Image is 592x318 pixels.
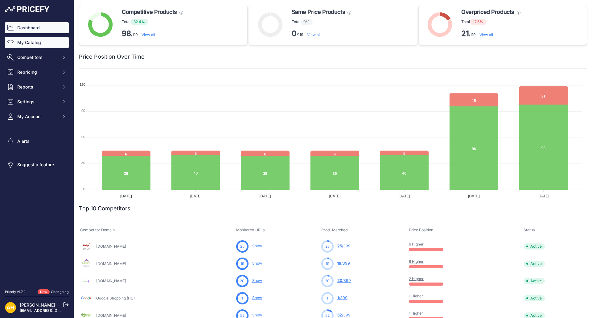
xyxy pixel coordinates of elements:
strong: 0 [292,29,297,38]
a: Suggest a feature [5,159,69,170]
tspan: [DATE] [190,194,202,198]
tspan: [DATE] [468,194,480,198]
span: 20 [325,278,330,284]
span: New [38,289,50,295]
a: View all [307,32,321,37]
span: Active [524,261,545,267]
h2: Price Position Over Time [79,52,145,61]
span: Prod. Matched [321,228,348,232]
span: Same Price Products [292,8,345,16]
a: 1 Higher [409,294,423,298]
a: Show [252,295,262,300]
button: Reports [5,81,69,93]
tspan: [DATE] [120,194,132,198]
a: [PERSON_NAME] [20,302,55,308]
a: 1/399 [337,295,347,300]
tspan: 120 [80,83,85,86]
a: [EMAIL_ADDRESS][DOMAIN_NAME] [20,308,84,313]
div: Pricefy v1.7.2 [5,289,26,295]
a: [DOMAIN_NAME] [96,244,126,249]
tspan: [DATE] [329,194,341,198]
a: [DOMAIN_NAME] [96,313,126,318]
span: Repricing [17,69,58,75]
a: 19/399 [337,261,350,266]
a: Show [252,313,262,317]
strong: 21 [461,29,469,38]
p: /119 [461,29,520,39]
span: Competitors [17,54,58,60]
span: Competitive Products [122,8,177,16]
span: 1 [327,295,328,301]
a: [DOMAIN_NAME] [96,279,126,283]
button: Repricing [5,67,69,78]
a: My Catalog [5,37,69,48]
a: Show [252,244,262,248]
a: View all [479,32,493,37]
span: Competitor Domain [80,228,115,232]
a: View all [142,32,155,37]
button: Settings [5,96,69,107]
tspan: [DATE] [538,194,549,198]
span: 19 [326,261,329,266]
span: 19 [240,261,244,266]
h2: Top 10 Competitors [79,204,130,213]
span: 19 [337,261,341,266]
a: [DOMAIN_NAME] [96,261,126,266]
span: 1 [337,295,339,300]
span: My Account [17,114,58,120]
span: 0% [300,19,313,25]
p: /119 [292,29,351,39]
a: 52/399 [337,313,351,317]
span: 20 [240,278,245,284]
p: /119 [122,29,183,39]
span: Active [524,295,545,301]
p: Total [461,19,520,25]
tspan: 0 [83,187,85,191]
a: 6 Higher [409,242,424,246]
span: 25 [325,244,330,249]
nav: Sidebar [5,22,69,282]
span: 20 [337,278,342,283]
span: 25 [240,244,245,249]
span: 25 [337,244,342,248]
span: Active [524,278,545,284]
img: Pricefy Logo [5,6,49,12]
a: Show [252,261,262,266]
span: 1 [241,295,243,301]
a: Dashboard [5,22,69,33]
tspan: [DATE] [398,194,410,198]
p: Total [292,19,351,25]
span: 82.4% [130,19,148,25]
span: Overpriced Products [461,8,514,16]
span: Settings [17,99,58,105]
tspan: 90 [81,109,85,113]
span: Reports [17,84,58,90]
a: 6 Higher [409,259,424,264]
a: Changelog [51,290,69,294]
tspan: [DATE] [259,194,271,198]
span: Price Position [409,228,433,232]
span: Active [524,243,545,250]
span: Monitored URLs [236,228,265,232]
a: 1 Higher [409,311,423,316]
a: Alerts [5,136,69,147]
a: 2 Higher [409,276,424,281]
tspan: 60 [81,135,85,139]
strong: 98 [122,29,131,38]
button: My Account [5,111,69,122]
a: 20/399 [337,278,351,283]
span: 17.6% [470,19,486,25]
a: Show [252,278,262,283]
button: Competitors [5,52,69,63]
a: Google Shopping (HU) [96,296,135,300]
span: Status [524,228,535,232]
span: 52 [337,313,342,317]
tspan: 30 [81,161,85,165]
a: 25/399 [337,244,351,248]
p: Total [122,19,183,25]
